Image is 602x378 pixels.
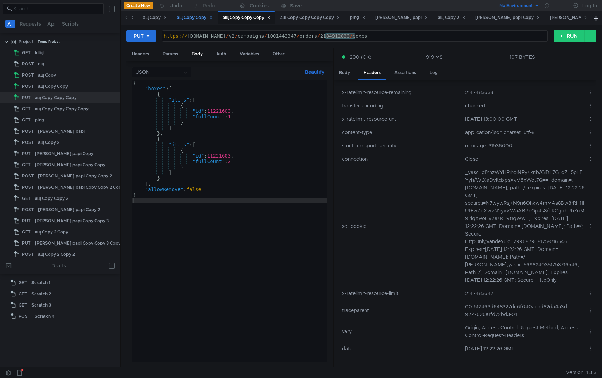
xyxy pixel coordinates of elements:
[35,311,55,322] div: Scratch 4
[554,30,585,42] button: RUN
[339,86,462,99] td: x-ratelimit-resource-remaining
[35,104,89,114] div: ащ Copy Copy Copy Copy
[339,300,462,321] td: traceparent
[339,126,462,139] td: content-type
[462,139,586,152] td: max-age=31536000
[250,1,269,10] div: Cookies
[339,99,462,112] td: transfer-encoding
[169,1,182,10] div: Undo
[234,48,265,61] div: Variables
[31,278,50,288] div: Scratch 1
[51,261,66,270] div: Drafts
[38,36,60,47] div: Temp Project
[462,166,586,287] td: _yasc=c1YnzWYHPihoiNPy+krlb/GlDL7G+cZH5pLFYyh/WtXaDvltdxpsXvV6xWot7Q==; domain=.[DOMAIN_NAME]; pa...
[22,126,34,136] span: POST
[424,66,443,79] div: Log
[22,171,34,181] span: POST
[35,193,68,204] div: ащ Copy Copy 2
[38,249,75,260] div: ащ Copy 2 Copy 2
[157,48,184,61] div: Params
[339,152,462,166] td: connection
[22,59,34,69] span: POST
[462,112,586,126] td: [DATE] 13:00:00 GMT
[35,148,93,159] div: [PERSON_NAME] papi Copy
[462,342,586,355] td: [DATE] 12:22:26 GMT
[223,14,271,21] div: ащ Copy Copy Copy
[339,287,462,300] td: x-ratelimit-resource-limit
[582,1,597,10] div: Log In
[38,70,56,80] div: ащ Copy
[350,53,371,61] span: 200 (OK)
[22,148,31,159] span: PUT
[126,30,156,42] button: PUT
[38,182,124,192] div: [PERSON_NAME] papi Copy Copy 2 Copy
[22,104,31,114] span: GET
[280,14,340,21] div: ащ Copy Copy Copy Copy
[35,160,105,170] div: [PERSON_NAME] papi Copy Copy
[462,152,586,166] td: Close
[35,216,109,226] div: [PERSON_NAME] papi Copy Copy 3
[339,166,462,287] td: set-cookie
[22,137,34,148] span: POST
[38,137,59,148] div: ащ Copy 2
[339,342,462,355] td: date
[389,66,422,79] div: Assertions
[22,182,34,192] span: POST
[177,14,213,21] div: ащ Copy Copy
[339,112,462,126] td: x-ratelimit-resource-until
[126,48,155,61] div: Headers
[22,204,34,215] span: POST
[426,54,443,60] div: 919 MS
[187,0,220,11] button: Redo
[462,86,586,99] td: 2147483638
[510,54,535,60] div: 107 BYTES
[22,70,34,80] span: POST
[22,249,34,260] span: POST
[38,59,44,69] div: ащ
[35,115,44,125] div: ping
[339,139,462,152] td: strict-transport-security
[203,1,215,10] div: Redo
[290,3,302,8] div: Save
[17,20,43,28] button: Requests
[302,68,327,76] button: Beautify
[462,287,586,300] td: 2147483647
[22,160,31,170] span: GET
[60,20,81,28] button: Scripts
[19,289,27,299] span: GET
[358,66,386,80] div: Headers
[124,2,153,9] button: Create New
[19,278,27,288] span: GET
[22,92,31,103] span: PUT
[267,48,290,61] div: Other
[22,48,31,58] span: GET
[38,171,112,181] div: [PERSON_NAME] papi Copy Copy 2
[153,0,187,11] button: Undo
[334,66,356,79] div: Body
[438,14,465,21] div: ащ Copy 2
[462,99,586,112] td: chunked
[22,216,31,226] span: PUT
[35,92,77,103] div: ащ Copy Copy Copy
[45,20,58,28] button: Api
[19,36,34,47] div: Project
[499,2,533,9] div: No Environment
[143,14,167,21] div: ащ Copy
[31,300,51,310] div: Scratch 3
[186,48,208,61] div: Body
[22,115,31,125] span: GET
[462,321,586,342] td: Origin, Access-Control-Request-Method, Access-Control-Request-Headers
[462,126,586,139] td: application/json;charset=utf-8
[19,300,27,310] span: GET
[22,227,31,237] span: GET
[22,81,34,92] span: POST
[13,5,99,13] input: Search...
[19,311,30,322] span: POST
[22,238,31,248] span: PUT
[475,14,540,21] div: [PERSON_NAME] papi Copy
[375,14,428,21] div: [PERSON_NAME] papi
[35,48,44,58] div: lnlbjl
[211,48,232,61] div: Auth
[350,14,365,21] div: ping
[38,126,85,136] div: [PERSON_NAME] papi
